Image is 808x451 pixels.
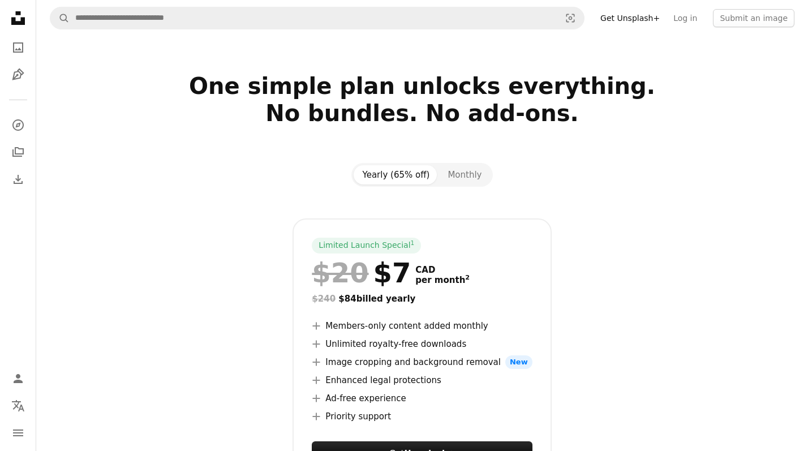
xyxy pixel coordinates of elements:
[7,7,29,32] a: Home — Unsplash
[7,367,29,390] a: Log in / Sign up
[312,238,421,254] div: Limited Launch Special
[312,392,532,405] li: Ad-free experience
[312,258,411,287] div: $7
[312,410,532,423] li: Priority support
[713,9,794,27] button: Submit an image
[7,394,29,417] button: Language
[557,7,584,29] button: Visual search
[312,258,368,287] span: $20
[594,9,667,27] a: Get Unsplash+
[58,72,786,154] h2: One simple plan unlocks everything. No bundles. No add-ons.
[354,165,439,184] button: Yearly (65% off)
[667,9,704,27] a: Log in
[312,337,532,351] li: Unlimited royalty-free downloads
[465,274,470,281] sup: 2
[7,422,29,444] button: Menu
[312,319,532,333] li: Members-only content added monthly
[7,36,29,59] a: Photos
[505,355,532,369] span: New
[312,355,532,369] li: Image cropping and background removal
[415,265,470,275] span: CAD
[415,275,470,285] span: per month
[7,168,29,191] a: Download History
[409,240,417,251] a: 1
[439,165,491,184] button: Monthly
[411,239,415,246] sup: 1
[50,7,584,29] form: Find visuals sitewide
[7,63,29,86] a: Illustrations
[312,294,336,304] span: $240
[463,275,472,285] a: 2
[7,114,29,136] a: Explore
[312,292,532,306] div: $84 billed yearly
[7,141,29,164] a: Collections
[312,373,532,387] li: Enhanced legal protections
[50,7,70,29] button: Search Unsplash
